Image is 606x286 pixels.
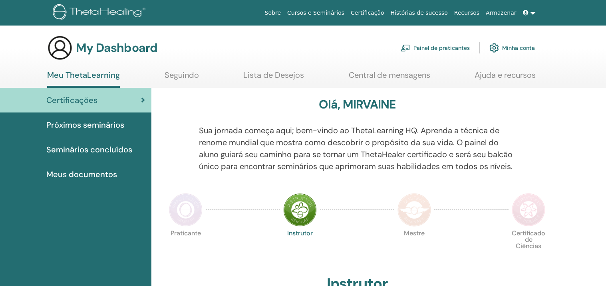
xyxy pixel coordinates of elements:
[283,230,317,264] p: Instrutor
[169,193,203,227] img: Practitioner
[243,70,304,86] a: Lista de Desejos
[348,6,387,20] a: Certificação
[489,41,499,55] img: cog.svg
[512,230,545,264] p: Certificado de Ciências
[46,168,117,180] span: Meus documentos
[512,193,545,227] img: Certificate of Science
[387,6,451,20] a: Histórias de sucesso
[483,6,519,20] a: Armazenar
[401,44,410,51] img: chalkboard-teacher.svg
[284,6,348,20] a: Cursos e Seminários
[165,70,199,86] a: Seguindo
[397,230,431,264] p: Mestre
[46,144,132,156] span: Seminários concluídos
[349,70,430,86] a: Central de mensagens
[169,230,203,264] p: Praticante
[47,35,73,61] img: generic-user-icon.jpg
[283,193,317,227] img: Instructor
[53,4,148,22] img: logo.png
[199,124,516,172] p: Sua jornada começa aqui; bem-vindo ao ThetaLearning HQ. Aprenda a técnica de renome mundial que m...
[489,39,535,57] a: Minha conta
[319,97,396,112] h3: Olá, MIRVAINE
[475,70,536,86] a: Ajuda e recursos
[46,94,97,106] span: Certificações
[401,39,470,57] a: Painel de praticantes
[46,119,124,131] span: Próximos seminários
[451,6,483,20] a: Recursos
[47,70,120,88] a: Meu ThetaLearning
[262,6,284,20] a: Sobre
[397,193,431,227] img: Master
[76,41,157,55] h3: My Dashboard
